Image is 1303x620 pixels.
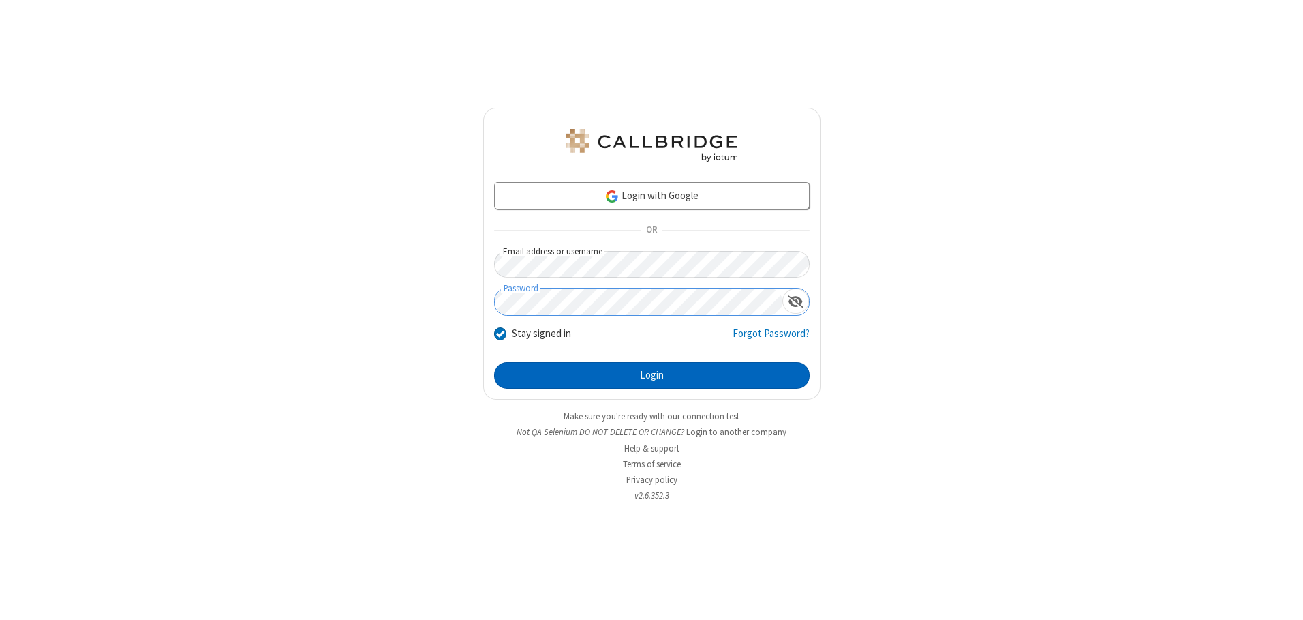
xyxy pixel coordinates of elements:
li: v2.6.352.3 [483,489,821,502]
input: Email address or username [494,251,810,278]
button: Login to another company [686,426,786,439]
a: Terms of service [623,458,681,470]
li: Not QA Selenium DO NOT DELETE OR CHANGE? [483,426,821,439]
a: Forgot Password? [733,326,810,352]
iframe: Chat [1269,585,1293,610]
a: Make sure you're ready with our connection test [564,411,739,422]
button: Login [494,362,810,389]
img: google-icon.png [604,189,619,204]
label: Stay signed in [512,326,571,342]
input: Password [495,289,782,315]
a: Login with Google [494,182,810,209]
a: Help & support [624,443,679,454]
img: QA Selenium DO NOT DELETE OR CHANGE [563,129,740,162]
div: Show password [782,289,809,314]
span: OR [641,221,662,240]
a: Privacy policy [626,474,677,486]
